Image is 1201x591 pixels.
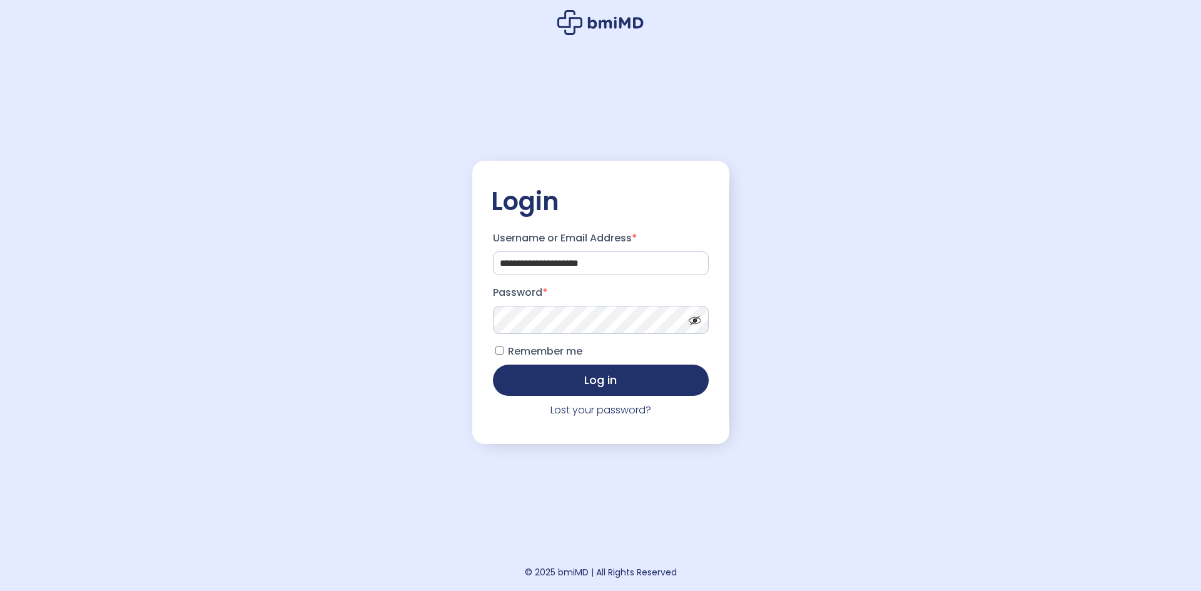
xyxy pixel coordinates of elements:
[495,346,504,355] input: Remember me
[491,186,711,217] h2: Login
[508,344,582,358] span: Remember me
[493,365,709,396] button: Log in
[493,283,709,303] label: Password
[493,228,709,248] label: Username or Email Address
[525,563,677,581] div: © 2025 bmiMD | All Rights Reserved
[550,403,651,417] a: Lost your password?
